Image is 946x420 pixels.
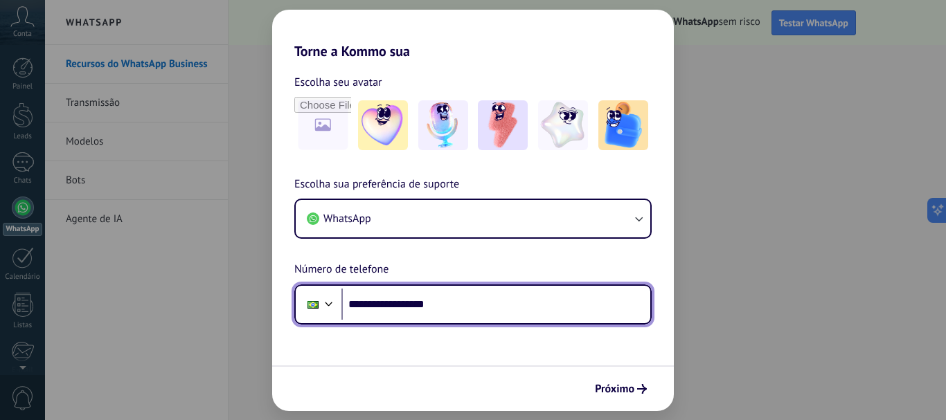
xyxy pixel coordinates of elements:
[358,100,408,150] img: -1.jpeg
[294,73,382,91] span: Escolha seu avatar
[478,100,528,150] img: -3.jpeg
[294,176,459,194] span: Escolha sua preferência de suporte
[418,100,468,150] img: -2.jpeg
[589,377,653,401] button: Próximo
[296,200,650,237] button: WhatsApp
[294,261,389,279] span: Número de telefone
[300,290,326,319] div: Brazil: + 55
[323,212,371,226] span: WhatsApp
[595,384,634,394] span: Próximo
[538,100,588,150] img: -4.jpeg
[598,100,648,150] img: -5.jpeg
[272,10,674,60] h2: Torne a Kommo sua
